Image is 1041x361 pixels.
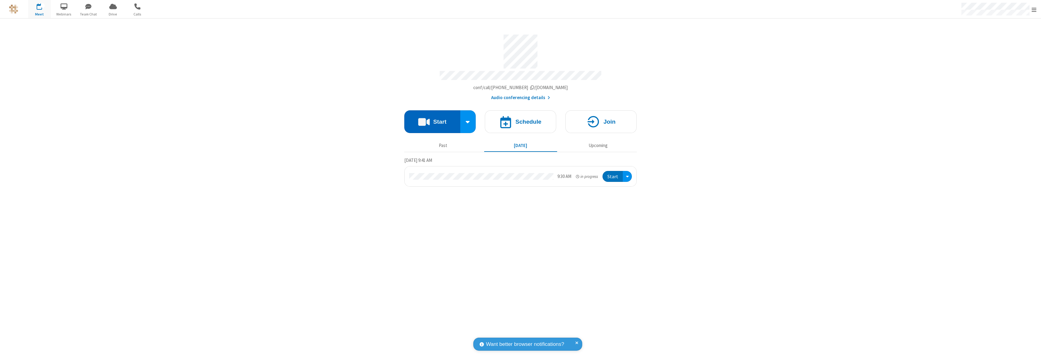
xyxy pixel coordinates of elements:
div: 1 [41,3,45,8]
em: in progress [576,174,598,179]
section: Today's Meetings [404,157,637,187]
span: Meet [28,12,51,17]
button: Upcoming [562,140,635,151]
button: Start [404,110,460,133]
span: Calls [126,12,149,17]
iframe: Chat [1026,345,1036,357]
button: Schedule [485,110,556,133]
button: Audio conferencing details [491,94,550,101]
span: Webinars [53,12,75,17]
button: Start [603,171,623,182]
div: Start conference options [460,110,476,133]
h4: Join [603,119,616,125]
h4: Schedule [515,119,541,125]
button: Copy my meeting room linkCopy my meeting room link [473,84,568,91]
div: Open menu [623,171,632,182]
button: Past [407,140,480,151]
h4: Start [433,119,446,125]
span: Want better browser notifications? [486,340,564,348]
span: [DATE] 9:41 AM [404,157,432,163]
span: Drive [102,12,124,17]
img: QA Selenium DO NOT DELETE OR CHANGE [9,5,18,14]
section: Account details [404,30,637,101]
span: Copy my meeting room link [473,85,568,90]
button: Join [565,110,637,133]
button: [DATE] [484,140,557,151]
div: 9:30 AM [557,173,571,180]
span: Team Chat [77,12,100,17]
